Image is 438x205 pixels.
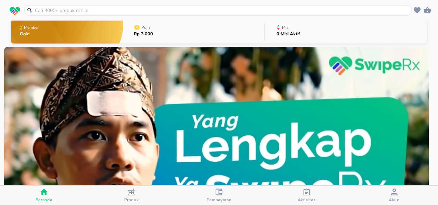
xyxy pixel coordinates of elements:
[350,186,438,205] button: Akun
[20,32,40,36] p: Gold
[123,18,265,45] button: PoinRp 3.000
[10,7,20,16] img: logo_swiperx_s.bd005f3b.svg
[134,32,153,36] p: Rp 3.000
[24,25,39,29] p: Member
[265,18,427,45] button: Misi0 Misi Aktif
[276,32,300,36] p: 0 Misi Aktif
[141,25,150,29] p: Poin
[34,7,410,14] input: Cari 4000+ produk di sini
[298,197,316,203] span: Aktivitas
[11,18,123,45] button: MemberGold
[88,186,175,205] button: Produk
[282,25,289,29] p: Misi
[389,197,400,203] span: Akun
[207,197,232,203] span: Pembayaran
[175,186,263,205] button: Pembayaran
[36,197,52,203] span: Beranda
[263,186,350,205] button: Aktivitas
[124,197,139,203] span: Produk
